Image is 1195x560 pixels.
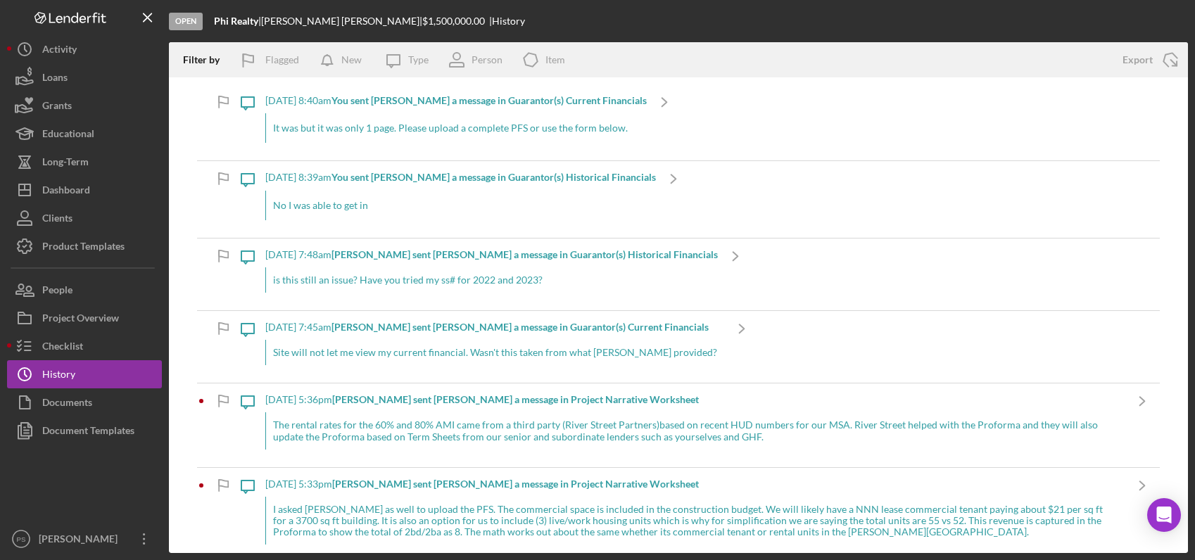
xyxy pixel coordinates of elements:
[42,276,72,307] div: People
[331,248,718,260] b: [PERSON_NAME] sent [PERSON_NAME] a message in Guarantor(s) Historical Financials
[273,120,640,136] p: It was but it was only 1 page. Please upload a complete PFS or use the form below.
[408,54,429,65] div: Type
[42,304,119,336] div: Project Overview
[332,478,699,490] b: [PERSON_NAME] sent [PERSON_NAME] a message in Project Narrative Worksheet
[42,120,94,151] div: Educational
[7,304,162,332] button: Project Overview
[7,176,162,204] button: Dashboard
[42,232,125,264] div: Product Templates
[265,46,299,74] div: Flagged
[1147,498,1181,532] div: Open Intercom Messenger
[545,54,565,65] div: Item
[7,276,162,304] button: People
[265,340,724,365] div: Site will not let me view my current financial. Wasn't this taken from what [PERSON_NAME] provided?
[7,332,162,360] button: Checklist
[422,15,489,27] div: $1,500,000.00
[42,388,92,420] div: Documents
[42,204,72,236] div: Clients
[230,46,313,74] button: Flagged
[265,497,1125,545] div: I asked [PERSON_NAME] as well to upload the PFS. The commercial space is included in the construc...
[42,360,75,392] div: History
[7,360,162,388] button: History
[42,176,90,208] div: Dashboard
[35,525,127,556] div: [PERSON_NAME]
[265,172,656,183] div: [DATE] 8:39am
[472,54,502,65] div: Person
[265,95,647,106] div: [DATE] 8:40am
[42,63,68,95] div: Loans
[332,393,699,405] b: [PERSON_NAME] sent [PERSON_NAME] a message in Project Narrative Worksheet
[331,321,709,333] b: [PERSON_NAME] sent [PERSON_NAME] a message in Guarantor(s) Current Financials
[42,148,89,179] div: Long-Term
[7,388,162,416] button: Documents
[7,204,162,232] button: Clients
[265,322,724,333] div: [DATE] 7:45am
[214,15,261,27] div: |
[214,15,258,27] b: Phi Realty
[7,35,162,63] button: Activity
[7,91,162,120] button: Grants
[42,416,134,448] div: Document Templates
[230,238,753,310] a: [DATE] 7:48am[PERSON_NAME] sent [PERSON_NAME] a message in Guarantor(s) Historical Financialsis t...
[261,15,422,27] div: [PERSON_NAME] [PERSON_NAME] |
[42,35,77,67] div: Activity
[265,267,718,293] div: is this still an issue? Have you tried my ss# for 2022 and 2023?
[313,46,376,74] button: New
[7,416,162,445] button: Document Templates
[1123,46,1153,74] div: Export
[230,84,682,160] a: [DATE] 8:40amYou sent [PERSON_NAME] a message in Guarantor(s) Current FinancialsIt was but it was...
[273,198,649,213] p: No I was able to get in
[7,120,162,148] button: Educational
[1108,46,1188,74] button: Export
[17,535,26,543] text: PS
[230,383,1160,466] a: [DATE] 5:36pm[PERSON_NAME] sent [PERSON_NAME] a message in Project Narrative WorksheetThe rental ...
[7,525,162,553] button: PS[PERSON_NAME]
[42,91,72,123] div: Grants
[265,412,1125,449] div: The rental rates for the 60% and 80% AMI came from a third party (River Street Partners)based on ...
[489,15,525,27] div: | History
[331,171,656,183] b: You sent [PERSON_NAME] a message in Guarantor(s) Historical Financials
[42,332,83,364] div: Checklist
[7,148,162,176] button: Long-Term
[341,46,362,74] div: New
[7,232,162,260] button: Product Templates
[265,478,1125,490] div: [DATE] 5:33pm
[230,311,759,383] a: [DATE] 7:45am[PERSON_NAME] sent [PERSON_NAME] a message in Guarantor(s) Current FinancialsSite wi...
[7,63,162,91] button: Loans
[265,249,718,260] div: [DATE] 7:48am
[230,161,691,237] a: [DATE] 8:39amYou sent [PERSON_NAME] a message in Guarantor(s) Historical FinancialsNo I was able ...
[331,94,647,106] b: You sent [PERSON_NAME] a message in Guarantor(s) Current Financials
[183,54,230,65] div: Filter by
[265,394,1125,405] div: [DATE] 5:36pm
[169,13,203,30] div: Open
